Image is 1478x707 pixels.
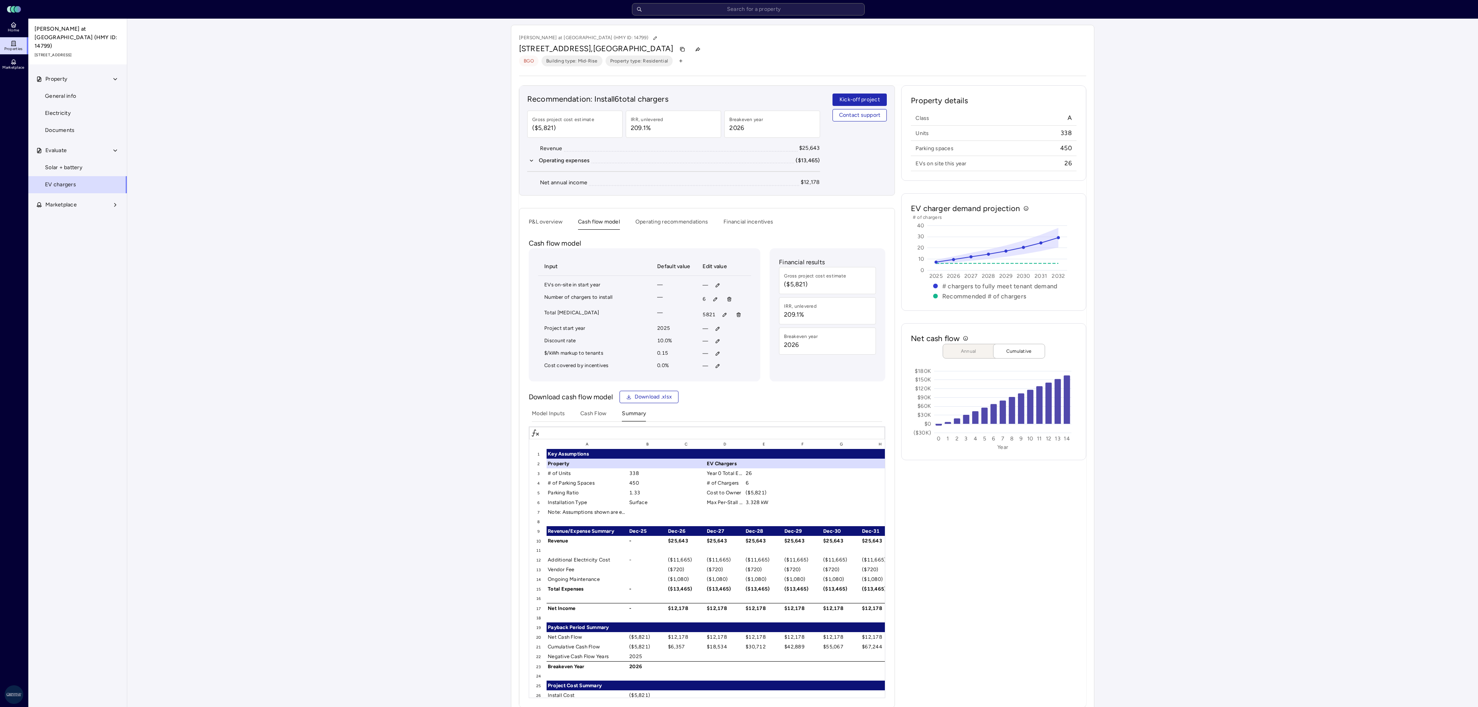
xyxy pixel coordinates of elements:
[547,574,628,584] div: Ongoing Maintenance
[547,478,628,488] div: # of Parking Spaces
[45,146,67,155] span: Evaluate
[547,584,628,594] div: Total Expenses
[547,459,628,468] div: Property
[667,536,706,546] div: $25,643
[631,116,663,123] div: IRR, unlevered
[861,555,900,565] div: ($11,665)
[783,526,822,536] div: Dec-29
[628,497,667,507] div: Surface
[628,661,667,671] div: 2026
[578,218,620,230] button: Cash flow model
[538,258,651,276] th: Input
[706,439,744,449] div: D
[529,565,547,574] div: 13
[706,488,744,497] div: Cost to Owner
[35,52,121,58] span: [STREET_ADDRESS]
[635,393,672,401] span: Download .xlsx
[547,603,628,613] div: Net Income
[651,335,696,347] td: 10.0%
[822,574,861,584] div: ($1,080)
[667,439,706,449] div: C
[861,584,900,594] div: ($13,465)
[547,488,628,497] div: Parking Ratio
[529,642,547,652] div: 21
[529,555,547,565] div: 12
[916,130,929,137] span: Units
[913,215,942,220] text: # of chargers
[801,178,820,187] div: $12,178
[822,642,861,652] div: $55,067
[915,368,931,374] text: $180K
[796,156,820,165] div: ($13,465)
[917,244,924,251] text: 20
[547,661,628,671] div: Breakeven Year
[723,218,773,230] button: Financial incentives
[622,409,646,421] button: Summary
[529,613,547,622] div: 18
[729,116,763,123] div: Breakeven year
[783,584,822,594] div: ($13,465)
[983,435,986,442] text: 5
[529,603,547,613] div: 17
[538,307,651,322] td: Total [MEDICAL_DATA]
[532,116,594,123] div: Gross project cost estimate
[784,310,817,319] span: 209.1%
[744,603,783,613] div: $12,178
[822,632,861,642] div: $12,178
[861,642,900,652] div: $67,244
[744,565,783,574] div: ($720)
[606,55,673,66] button: Property type: Residential
[28,71,128,88] button: Property
[45,180,76,189] span: EV chargers
[799,144,820,152] div: $25,643
[529,497,547,507] div: 6
[822,526,861,536] div: Dec-30
[917,233,924,240] text: 30
[651,307,696,322] td: —
[547,565,628,574] div: Vendor Fee
[538,360,651,372] td: Cost covered by incentives
[542,55,602,66] button: Building type: Mid-Rise
[667,555,706,565] div: ($11,665)
[620,391,679,403] button: Download .xlsx
[1027,435,1033,442] text: 10
[635,218,708,230] button: Operating recommendations
[524,57,534,65] span: BGO
[529,392,613,402] p: Download cash flow model
[861,439,900,449] div: H
[744,574,783,584] div: ($1,080)
[999,273,1012,279] text: 2029
[547,507,628,517] div: Note: Assumptions shown are editable in Model Inputs only
[538,335,651,347] td: Discount rate
[628,526,667,536] div: Dec-25
[784,302,817,310] div: IRR, unlevered
[706,526,744,536] div: Dec-27
[628,632,667,642] div: ($5,821)
[28,88,127,105] a: General info
[783,642,822,652] div: $42,889
[529,661,547,671] div: 23
[28,159,127,176] a: Solar + battery
[4,47,23,51] span: Properties
[547,536,628,546] div: Revenue
[45,201,77,209] span: Marketplace
[744,536,783,546] div: $25,643
[706,642,744,652] div: $18,534
[1000,347,1038,355] span: Cumulative
[706,536,744,546] div: $25,643
[519,55,538,66] button: BGO
[744,439,783,449] div: E
[547,642,628,652] div: Cumulative Cash Flow
[832,94,887,106] button: Kick-off project
[628,478,667,488] div: 450
[529,652,547,661] div: 22
[911,95,1076,112] h2: Property details
[861,565,900,574] div: ($720)
[703,337,708,345] span: —
[529,594,547,603] div: 16
[729,123,763,133] span: 2026
[547,555,628,565] div: Additional Electricity Cost
[529,574,547,584] div: 14
[861,632,900,642] div: $12,178
[706,478,744,488] div: # of Chargers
